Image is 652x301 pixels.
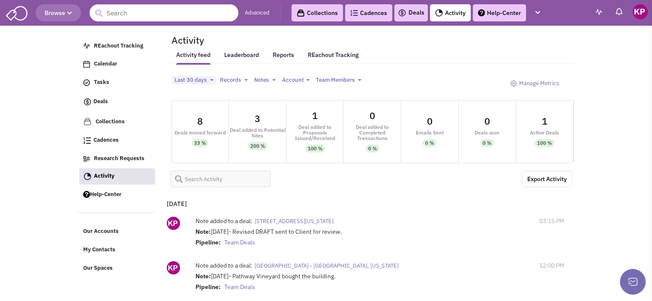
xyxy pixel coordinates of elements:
[195,272,499,293] div: [DATE]- Pathway Vineyard bought the building.
[345,4,392,21] a: Cadences
[195,272,211,280] strong: Note:
[217,76,250,85] button: Records
[279,76,312,85] button: Account
[83,61,90,68] img: Calendar.png
[161,36,204,44] h2: Activity
[401,130,458,135] div: Emails Sent
[435,9,443,17] img: Activity.png
[427,116,433,126] div: 0
[96,118,125,125] span: Collections
[94,172,114,179] span: Activity
[291,4,343,21] a: Collections
[83,246,115,253] span: My Contacts
[36,4,81,21] button: Browse
[79,260,155,277] a: Our Spaces
[83,191,90,198] img: help.png
[370,111,375,120] div: 0
[79,75,155,91] a: Tasks
[229,127,286,138] div: Deal added to Potential Sites
[83,97,92,107] img: icon-deals.svg
[79,132,155,149] a: Cadences
[195,228,211,235] strong: Note:
[171,171,271,187] input: Search Activity
[459,130,516,135] div: Deals won
[312,111,318,120] div: 1
[539,261,564,270] span: 12:00 PM
[220,76,241,83] span: Records
[316,76,355,83] span: Team Members
[79,38,155,54] a: REachout Tracking
[195,238,221,246] strong: Pipeline:
[398,8,424,18] a: Deals
[473,4,526,21] a: Help-Center
[167,261,180,274] img: ny_GipEnDU-kinWYCc5EwQ.png
[368,145,377,152] div: 0 %
[93,137,119,144] span: Cadences
[224,238,255,246] span: Team Deals
[273,51,294,64] a: Reports
[84,173,91,180] img: Activity.png
[308,46,359,64] a: REachout Tracking
[167,200,187,208] b: [DATE]
[195,261,252,270] label: Note added to a deal:
[174,76,207,83] span: Last 30 days
[350,10,358,16] img: Cadences_logo.png
[522,171,572,187] a: Export the below as a .XLSX spreadsheet
[79,224,155,240] a: Our Accounts
[506,76,563,92] a: Manage Metrics
[297,9,305,17] img: icon-collection-lavender-black.svg
[313,76,364,85] button: Team Members
[254,76,269,83] span: Notes
[542,116,547,126] div: 1
[83,264,113,271] span: Our Spaces
[83,79,90,86] img: icon-tasks.png
[79,56,155,72] a: Calendar
[194,139,206,147] div: 33 %
[483,139,491,147] div: 0 %
[195,217,252,225] label: Note added to a deal:
[79,113,155,130] a: Collections
[308,145,322,152] div: 100 %
[430,4,471,21] a: Activity
[516,130,573,135] div: Active Deals
[172,130,229,135] div: Deals moved forward
[176,51,210,65] a: Activity feed
[255,218,334,225] span: [STREET_ADDRESS][US_STATE]
[282,76,304,83] span: Account
[245,9,270,17] a: Advanced
[79,93,155,111] a: Deals
[398,8,406,18] img: icon-deals.svg
[94,79,109,86] span: Tasks
[195,283,221,291] strong: Pipeline:
[172,76,216,85] button: Last 30 days
[79,151,155,167] a: Research Requests
[90,4,238,21] input: Search
[633,4,648,19] img: Keypoint Partners
[94,60,117,68] span: Calendar
[478,9,485,16] img: help.png
[94,155,144,162] span: Research Requests
[45,9,72,17] span: Browse
[6,4,27,21] img: SmartAdmin
[344,124,401,141] div: Deal added to Completed Transactions
[255,262,399,269] span: [GEOGRAPHIC_DATA] - [GEOGRAPHIC_DATA], [US_STATE]
[83,117,92,126] img: icon-collection-lavender.png
[425,139,434,147] div: 0 %
[79,168,155,185] a: Activity
[539,217,564,225] span: 03:15 PM
[83,228,119,235] span: Our Accounts
[252,76,278,85] button: Notes
[79,242,155,258] a: My Contacts
[537,139,552,147] div: 100 %
[167,217,180,230] img: ny_GipEnDU-kinWYCc5EwQ.png
[94,42,143,49] span: REachout Tracking
[286,124,343,141] div: Deal added to Proposals Issued/Received
[255,114,260,123] div: 3
[510,80,517,87] img: octicon_gear-24.png
[79,187,155,203] a: Help-Center
[224,51,259,65] a: Leaderboard
[224,283,255,291] span: Team Deals
[484,116,490,126] div: 0
[197,116,203,126] div: 8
